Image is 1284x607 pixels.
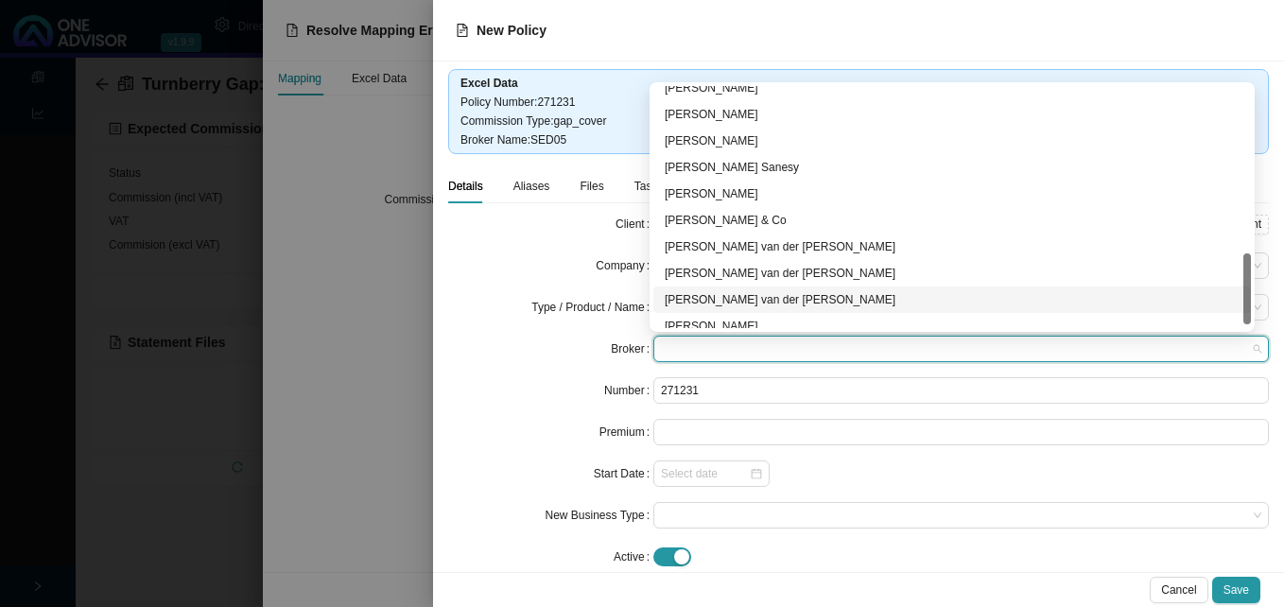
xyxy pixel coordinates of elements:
[1223,581,1249,599] span: Save
[653,260,1251,286] div: Matthew van der Berg
[460,112,1257,130] div: Commission Type : gap_cover
[599,419,653,445] label: Premium
[580,181,603,192] span: Files
[1212,577,1260,603] button: Save
[653,128,1251,154] div: Brent Russell
[604,377,653,404] label: Number
[460,93,1257,112] div: Policy Number : 271231
[596,252,653,279] label: Company
[513,181,550,192] span: Aliases
[653,234,1251,260] div: David van der Berg
[665,237,1240,256] div: [PERSON_NAME] van der [PERSON_NAME]
[653,154,1251,181] div: Marx Sanesy
[460,130,1257,149] div: Broker Name : SED05
[665,158,1240,177] div: [PERSON_NAME] Sanesy
[665,131,1240,150] div: [PERSON_NAME]
[665,78,1240,97] div: [PERSON_NAME]
[616,211,653,237] label: Client
[665,290,1240,309] div: [PERSON_NAME] van der [PERSON_NAME]
[665,264,1240,283] div: [PERSON_NAME] van der [PERSON_NAME]
[665,211,1240,230] div: [PERSON_NAME] & Co
[653,181,1251,207] div: Mike Simpson
[665,317,1240,336] div: [PERSON_NAME]
[653,75,1251,101] div: Veena Pillay
[653,101,1251,128] div: Gregory Ross
[545,502,653,529] label: New Business Type
[460,77,518,90] b: Excel Data
[531,294,653,321] label: Type / Product / Name
[653,207,1251,234] div: Sweidan & Co
[634,181,664,192] span: Tasks
[448,181,483,192] span: Details
[456,24,469,37] span: file-text
[665,105,1240,124] div: [PERSON_NAME]
[614,544,653,570] label: Active
[653,286,1251,313] div: Michael van der Berg
[1150,577,1207,603] button: Cancel
[594,460,653,487] label: Start Date
[665,184,1240,203] div: [PERSON_NAME]
[661,464,749,483] input: Select date
[477,23,547,38] span: New Policy
[611,336,653,362] label: Broker
[653,313,1251,339] div: Anne-Mare van der Westhuizen
[1161,581,1196,599] span: Cancel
